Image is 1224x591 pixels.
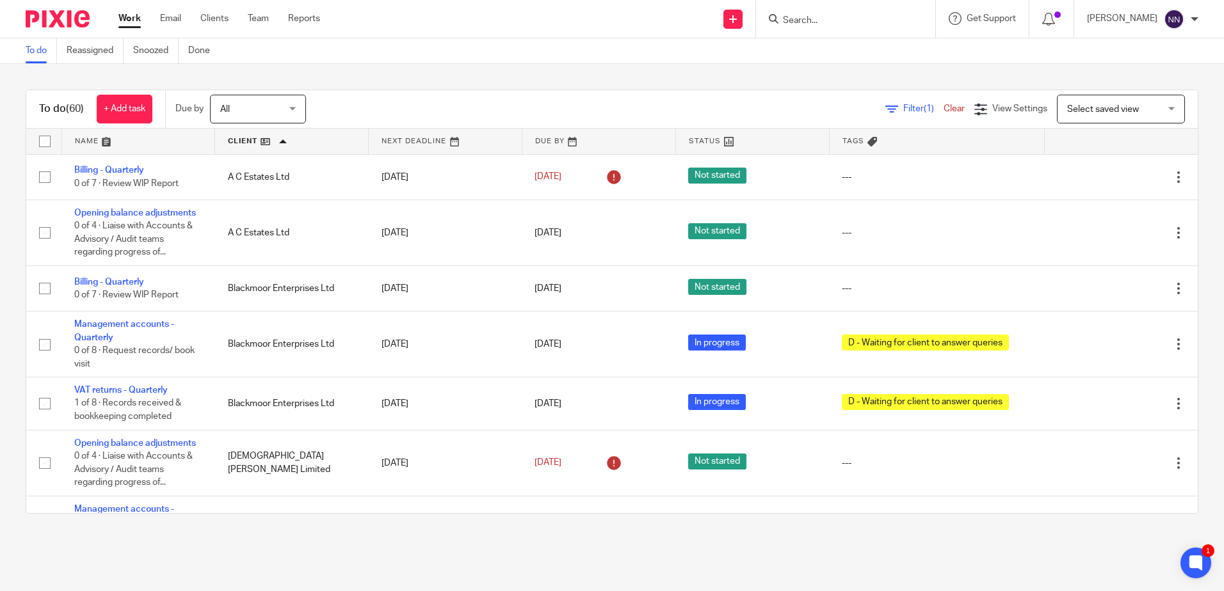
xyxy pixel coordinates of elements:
a: Opening balance adjustments [74,439,196,448]
td: [DATE] [369,200,522,265]
a: Done [188,38,220,63]
td: [DATE] [369,430,522,496]
td: [DATE] [369,377,522,430]
a: Management accounts - Annually [74,505,174,526]
a: To do [26,38,57,63]
td: [DATE] [369,154,522,200]
span: Not started [688,279,746,295]
span: Get Support [967,14,1016,23]
div: 1 [1202,544,1214,557]
a: VAT returns - Quarterly [74,386,168,395]
span: Not started [688,223,746,239]
span: [DATE] [535,228,561,237]
span: D - Waiting for client to answer queries [842,394,1009,410]
a: Team [248,12,269,25]
div: --- [842,171,1031,184]
td: Blackmoor Enterprises Ltd [215,311,369,377]
input: Search [782,15,897,27]
a: Snoozed [133,38,179,63]
p: [PERSON_NAME] [1087,12,1157,25]
span: Select saved view [1067,105,1139,114]
span: D - Waiting for client to answer queries [842,335,1009,351]
span: 0 of 4 · Liaise with Accounts & Advisory / Audit teams regarding progress of... [74,222,193,257]
div: --- [842,226,1031,239]
h1: To do [39,102,84,116]
div: --- [842,282,1031,295]
span: [DATE] [535,340,561,349]
span: [DATE] [535,173,561,182]
span: 0 of 7 · Review WIP Report [74,290,179,299]
span: In progress [688,394,746,410]
td: [PERSON_NAME] Fund [215,496,369,562]
span: In progress [688,335,746,351]
td: A C Estates Ltd [215,154,369,200]
span: 0 of 4 · Liaise with Accounts & Advisory / Audit teams regarding progress of... [74,452,193,487]
td: [DATE] [369,311,522,377]
a: Reassigned [67,38,124,63]
span: 0 of 7 · Review WIP Report [74,179,179,188]
td: A C Estates Ltd [215,200,369,265]
span: Filter [903,104,944,113]
a: + Add task [97,95,152,123]
span: (60) [66,104,84,114]
a: Billing - Quarterly [74,278,144,287]
span: Not started [688,168,746,184]
span: (1) [924,104,934,113]
a: Billing - Quarterly [74,166,144,175]
a: Email [160,12,181,25]
span: 1 of 8 · Records received & bookkeeping completed [74,399,181,422]
td: [DATE] [369,265,522,311]
span: Tags [842,138,864,145]
a: Clients [200,12,229,25]
span: [DATE] [535,458,561,467]
span: Not started [688,453,746,469]
span: 0 of 8 · Request records/ book visit [74,346,195,368]
img: Pixie [26,10,90,28]
td: [DATE] [369,496,522,562]
span: [DATE] [535,284,561,293]
a: Reports [288,12,320,25]
a: Clear [944,104,965,113]
span: [DATE] [535,399,561,408]
a: Work [118,12,141,25]
td: Blackmoor Enterprises Ltd [215,377,369,430]
td: Blackmoor Enterprises Ltd [215,265,369,311]
img: svg%3E [1164,9,1184,29]
a: Opening balance adjustments [74,209,196,217]
p: Due by [175,102,204,115]
div: --- [842,457,1031,469]
span: All [220,105,230,114]
span: View Settings [992,104,1047,113]
a: Management accounts - Quarterly [74,320,174,342]
td: [DEMOGRAPHIC_DATA][PERSON_NAME] Limited [215,430,369,496]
